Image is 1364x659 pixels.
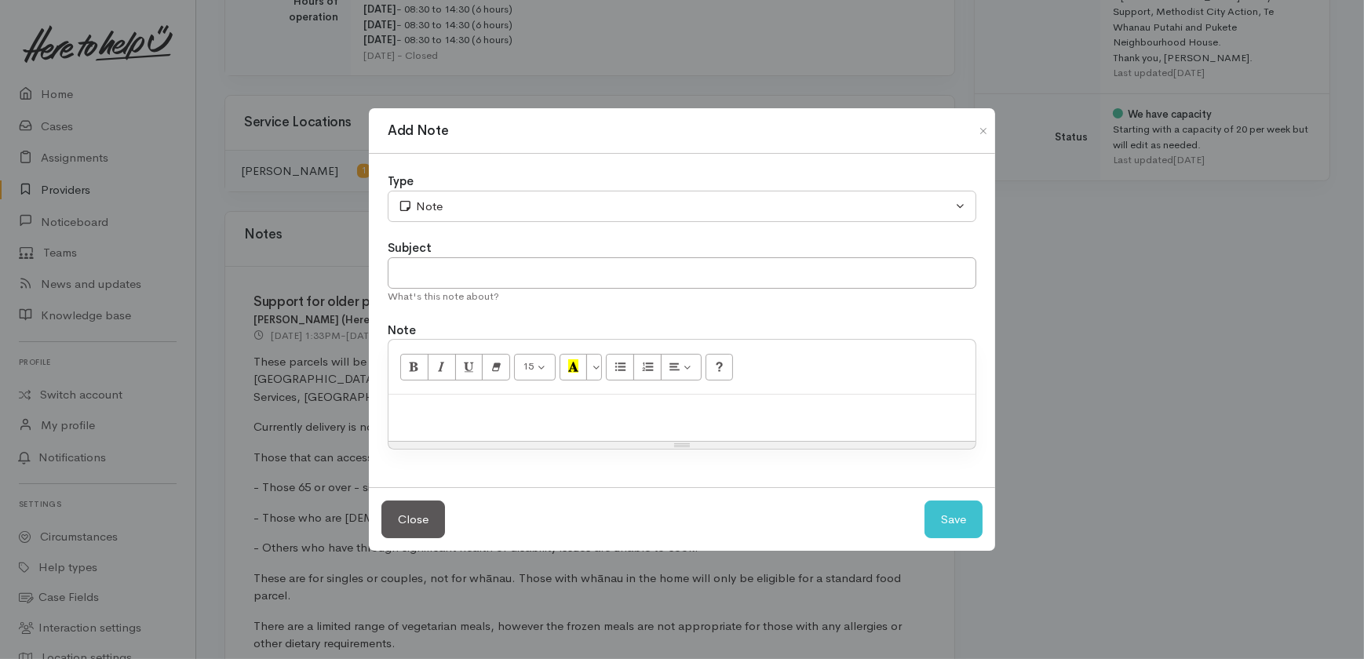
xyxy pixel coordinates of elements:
[586,354,602,380] button: More Color
[388,191,976,223] button: Note
[398,198,952,216] div: Note
[400,354,429,380] button: Bold (CTRL+B)
[661,354,702,380] button: Paragraph
[482,354,510,380] button: Remove Font Style (CTRL+\)
[971,122,996,140] button: Close
[388,121,448,141] h1: Add Note
[523,359,534,373] span: 15
[706,354,734,380] button: Help
[428,354,456,380] button: Italic (CTRL+I)
[388,322,416,340] label: Note
[388,289,976,304] div: What's this note about?
[925,501,983,539] button: Save
[455,354,483,380] button: Underline (CTRL+U)
[514,354,556,380] button: Font Size
[388,239,432,257] label: Subject
[388,173,414,191] label: Type
[606,354,634,380] button: Unordered list (CTRL+SHIFT+NUM7)
[381,501,445,539] button: Close
[633,354,662,380] button: Ordered list (CTRL+SHIFT+NUM8)
[560,354,588,380] button: Recent Color
[388,442,976,449] div: Resize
